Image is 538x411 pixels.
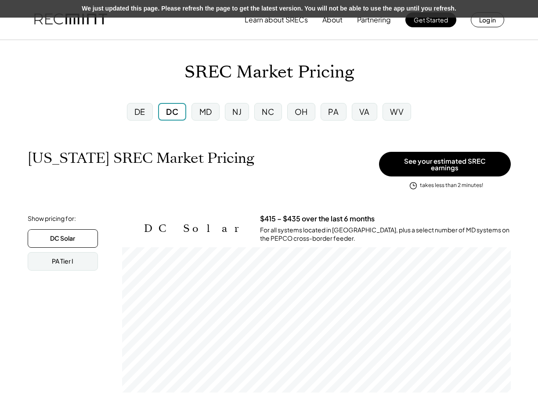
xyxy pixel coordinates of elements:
div: NJ [232,106,242,117]
h1: SREC Market Pricing [184,62,354,83]
button: See your estimated SREC earnings [379,152,511,176]
div: takes less than 2 minutes! [420,182,483,189]
div: Show pricing for: [28,214,76,223]
div: PA [328,106,339,117]
button: Learn about SRECs [245,11,308,29]
div: For all systems located in [GEOGRAPHIC_DATA], plus a select number of MD systems on the PEPCO cro... [260,226,511,243]
div: PA Tier I [52,257,73,266]
button: Partnering [357,11,391,29]
button: Get Started [405,12,456,27]
div: DC [166,106,178,117]
div: OH [295,106,308,117]
div: DC Solar [50,234,75,243]
button: Log in [471,12,504,27]
div: DE [134,106,145,117]
h1: [US_STATE] SREC Market Pricing [28,150,254,167]
button: About [322,11,343,29]
div: NC [262,106,274,117]
div: VA [359,106,370,117]
div: WV [390,106,404,117]
h2: DC Solar [144,222,247,235]
div: MD [199,106,212,117]
h3: $415 – $435 over the last 6 months [260,214,375,224]
img: recmint-logotype%403x.png [34,5,107,35]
